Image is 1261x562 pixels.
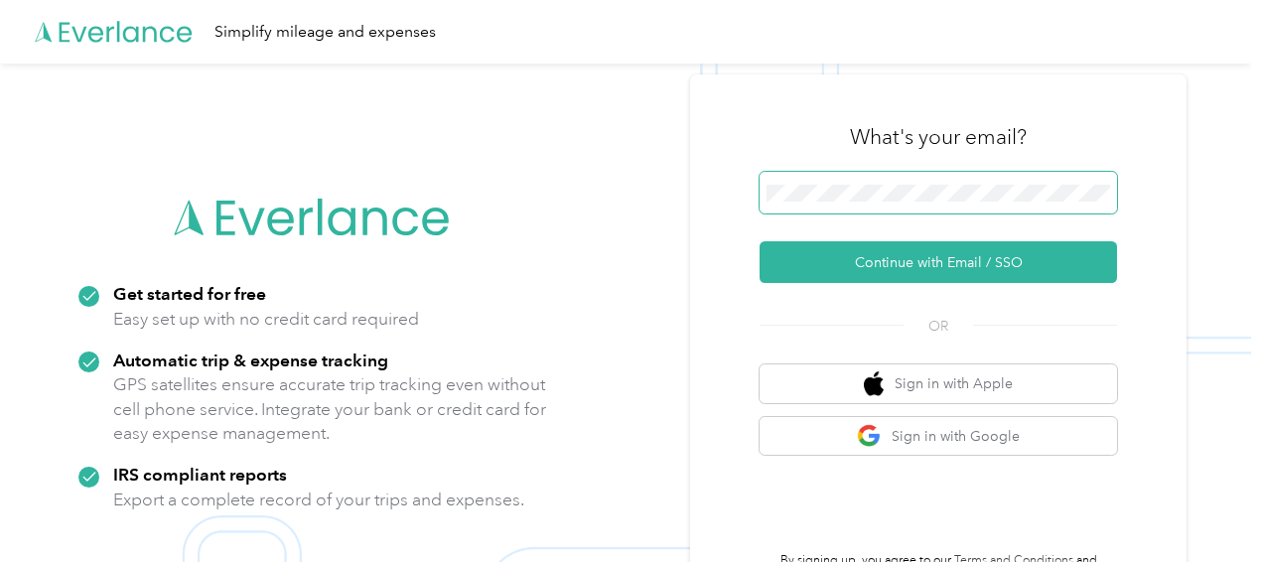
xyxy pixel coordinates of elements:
[850,123,1027,151] h3: What's your email?
[864,371,884,396] img: apple logo
[113,464,287,485] strong: IRS compliant reports
[113,283,266,304] strong: Get started for free
[113,307,419,332] p: Easy set up with no credit card required
[113,372,547,446] p: GPS satellites ensure accurate trip tracking even without cell phone service. Integrate your bank...
[760,364,1117,403] button: apple logoSign in with Apple
[760,241,1117,283] button: Continue with Email / SSO
[904,316,973,337] span: OR
[113,350,388,370] strong: Automatic trip & expense tracking
[214,20,436,45] div: Simplify mileage and expenses
[760,417,1117,456] button: google logoSign in with Google
[113,488,524,512] p: Export a complete record of your trips and expenses.
[857,424,882,449] img: google logo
